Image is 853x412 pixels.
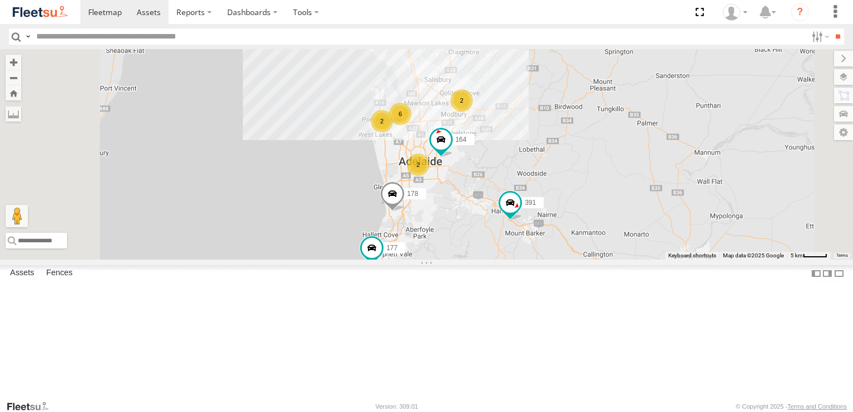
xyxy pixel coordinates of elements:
[407,154,429,176] div: 2
[451,89,473,112] div: 2
[6,85,21,100] button: Zoom Home
[790,252,803,258] span: 5 km
[833,265,845,281] label: Hide Summary Table
[11,4,69,20] img: fleetsu-logo-horizontal.svg
[834,124,853,140] label: Map Settings
[386,243,397,251] span: 177
[736,403,847,410] div: © Copyright 2025 -
[407,190,418,198] span: 178
[6,401,57,412] a: Visit our Website
[525,198,536,206] span: 391
[41,266,78,281] label: Fences
[719,4,751,21] div: Arb Quin
[723,252,784,258] span: Map data ©2025 Google
[807,28,831,45] label: Search Filter Options
[376,403,418,410] div: Version: 309.01
[456,136,467,143] span: 164
[6,205,28,227] button: Drag Pegman onto the map to open Street View
[791,3,809,21] i: ?
[811,265,822,281] label: Dock Summary Table to the Left
[6,106,21,122] label: Measure
[371,110,393,132] div: 2
[23,28,32,45] label: Search Query
[4,266,40,281] label: Assets
[788,403,847,410] a: Terms and Conditions
[822,265,833,281] label: Dock Summary Table to the Right
[668,252,716,260] button: Keyboard shortcuts
[787,252,831,260] button: Map Scale: 5 km per 40 pixels
[389,103,411,125] div: 6
[836,253,848,257] a: Terms (opens in new tab)
[6,70,21,85] button: Zoom out
[6,55,21,70] button: Zoom in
